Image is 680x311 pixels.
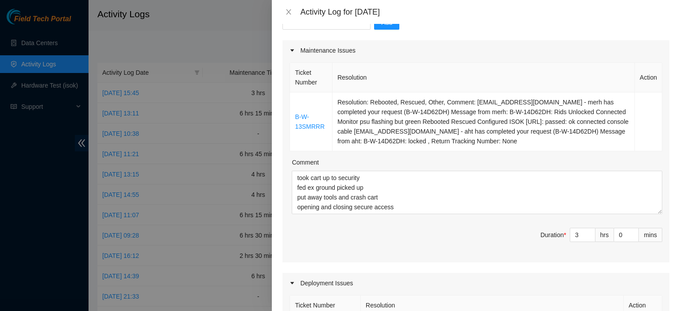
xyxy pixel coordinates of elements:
td: Resolution: Rebooted, Rescued, Other, Comment: [EMAIL_ADDRESS][DOMAIN_NAME] - merh has completed ... [332,92,635,151]
a: B-W-13SMRRR [295,113,325,130]
label: Comment [292,157,319,167]
th: Ticket Number [290,63,332,92]
div: Maintenance Issues [282,40,669,61]
textarea: Comment [292,171,662,214]
span: close [285,8,292,15]
th: Action [635,63,662,92]
div: Deployment Issues [282,273,669,293]
div: mins [639,228,662,242]
div: Activity Log for [DATE] [300,7,669,17]
div: hrs [595,228,614,242]
th: Resolution [332,63,635,92]
span: caret-right [290,48,295,53]
span: caret-right [290,280,295,286]
button: Close [282,8,295,16]
div: Duration [541,230,566,240]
